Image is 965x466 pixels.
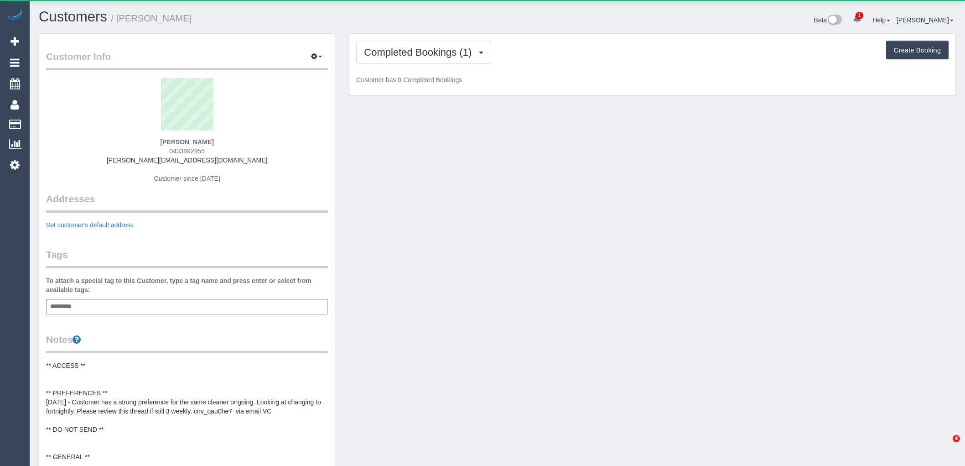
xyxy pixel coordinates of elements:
[46,221,134,229] a: Set customer's default address
[934,435,956,457] iframe: Intercom live chat
[107,157,267,164] a: [PERSON_NAME][EMAIL_ADDRESS][DOMAIN_NAME]
[46,50,328,70] legend: Customer Info
[356,75,949,84] p: Customer has 0 Completed Bookings
[46,333,328,353] legend: Notes
[154,175,220,182] span: Customer since [DATE]
[356,41,491,64] button: Completed Bookings (1)
[897,16,954,24] a: [PERSON_NAME]
[856,12,863,19] span: 1
[5,9,24,22] img: Automaid Logo
[364,47,476,58] span: Completed Bookings (1)
[111,13,192,23] small: / [PERSON_NAME]
[814,16,842,24] a: Beta
[46,248,328,268] legend: Tags
[46,276,328,294] label: To attach a special tag to this Customer, type a tag name and press enter or select from availabl...
[886,41,949,60] button: Create Booking
[39,9,107,25] a: Customers
[953,435,960,442] span: 4
[848,9,866,29] a: 1
[160,138,213,146] strong: [PERSON_NAME]
[827,15,842,26] img: New interface
[872,16,890,24] a: Help
[169,147,205,155] span: 0433892955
